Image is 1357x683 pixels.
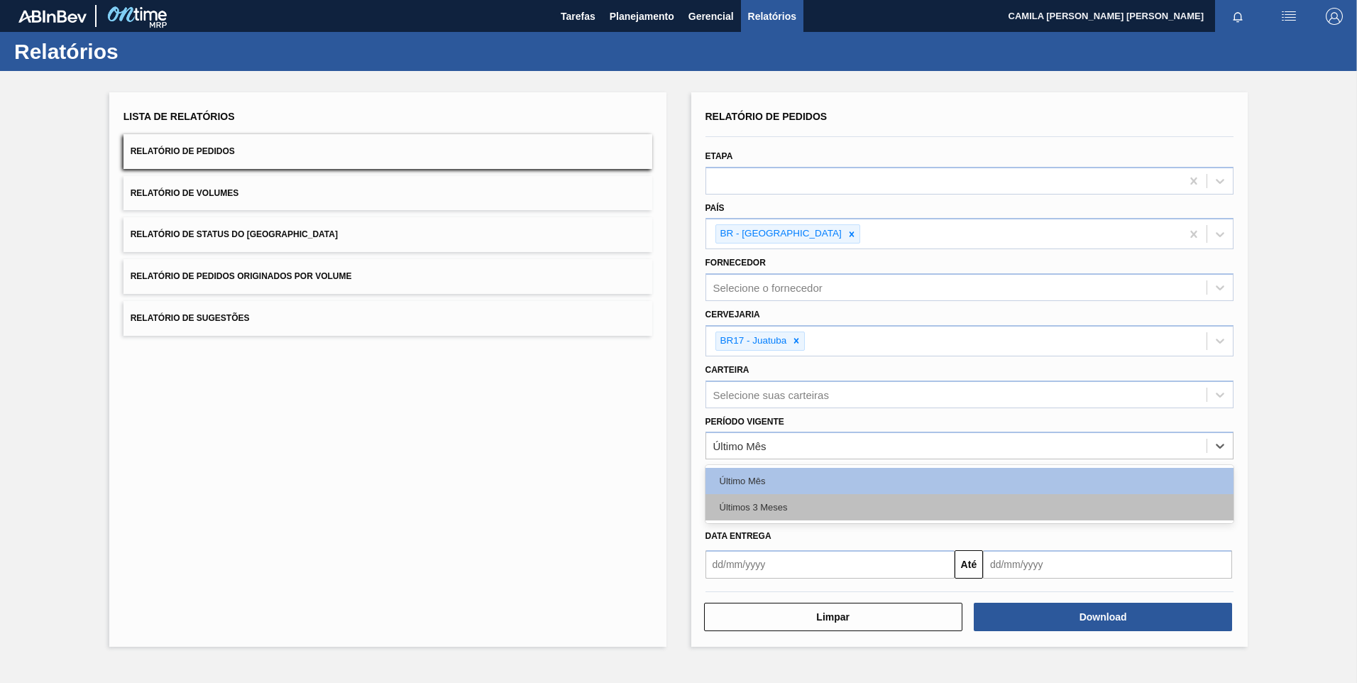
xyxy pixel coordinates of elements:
[131,229,338,239] span: Relatório de Status do [GEOGRAPHIC_DATA]
[131,271,352,281] span: Relatório de Pedidos Originados por Volume
[705,468,1234,494] div: Último Mês
[716,225,844,243] div: BR - [GEOGRAPHIC_DATA]
[1280,8,1297,25] img: userActions
[705,258,766,268] label: Fornecedor
[131,146,235,156] span: Relatório de Pedidos
[705,417,784,427] label: Período Vigente
[705,531,771,541] span: Data Entrega
[1326,8,1343,25] img: Logout
[705,203,725,213] label: País
[1215,6,1260,26] button: Notificações
[688,8,734,25] span: Gerencial
[748,8,796,25] span: Relatórios
[705,494,1234,520] div: Últimos 3 Meses
[123,134,652,169] button: Relatório de Pedidos
[974,603,1232,631] button: Download
[18,10,87,23] img: TNhmsLtSVTkK8tSr43FrP2fwEKptu5GPRR3wAAAABJRU5ErkJggg==
[713,440,767,452] div: Último Mês
[123,259,652,294] button: Relatório de Pedidos Originados por Volume
[713,388,829,400] div: Selecione suas carteiras
[123,111,235,122] span: Lista de Relatórios
[561,8,595,25] span: Tarefas
[705,151,733,161] label: Etapa
[955,550,983,579] button: Até
[705,111,828,122] span: Relatório de Pedidos
[131,313,250,323] span: Relatório de Sugestões
[14,43,266,60] h1: Relatórios
[713,282,823,294] div: Selecione o fornecedor
[610,8,674,25] span: Planejamento
[716,332,789,350] div: BR17 - Juatuba
[123,176,652,211] button: Relatório de Volumes
[705,550,955,579] input: dd/mm/yyyy
[131,188,238,198] span: Relatório de Volumes
[983,550,1232,579] input: dd/mm/yyyy
[704,603,962,631] button: Limpar
[705,365,749,375] label: Carteira
[123,301,652,336] button: Relatório de Sugestões
[123,217,652,252] button: Relatório de Status do [GEOGRAPHIC_DATA]
[705,310,760,319] label: Cervejaria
